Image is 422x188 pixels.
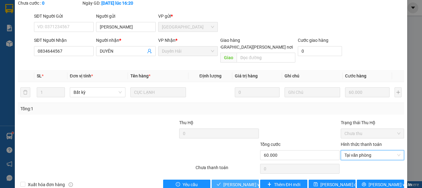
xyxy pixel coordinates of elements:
[70,73,93,78] span: Đơn vị tính
[96,13,156,20] div: Người gửi
[320,181,360,188] span: [PERSON_NAME] đổi
[130,87,186,97] input: VD: Bàn, Ghế
[285,87,340,97] input: Ghi Chú
[34,13,94,20] div: SĐT Người Gửi
[345,73,366,78] span: Cước hàng
[20,105,163,112] div: Tổng: 1
[209,44,295,50] span: [GEOGRAPHIC_DATA][PERSON_NAME] nơi
[260,142,281,147] span: Tổng cước
[158,13,218,20] div: VP gửi
[220,53,237,63] span: Giao
[74,88,122,97] span: Bất kỳ
[235,73,258,78] span: Giá trị hàng
[158,38,175,43] span: VP Nhận
[235,87,279,97] input: 0
[34,37,94,44] div: SĐT Người Nhận
[199,73,221,78] span: Định lượng
[282,70,343,82] th: Ghi chú
[395,87,402,97] button: plus
[162,22,214,32] span: Sài Gòn
[130,73,150,78] span: Tên hàng
[25,181,67,188] span: Xuất hóa đơn hàng
[20,87,30,97] button: delete
[183,181,198,188] span: Yêu cầu
[344,151,400,160] span: Tại văn phòng
[101,1,133,6] b: [DATE] lúc 16:20
[179,120,193,125] span: Thu Hộ
[298,46,342,56] input: Cước giao hàng
[237,53,295,63] input: Dọc đường
[195,164,260,175] div: Chưa thanh toán
[220,38,240,43] span: Giao hàng
[147,49,152,54] span: user-add
[42,1,44,6] b: 0
[162,46,214,56] span: Duyên Hải
[176,182,180,187] span: exclamation-circle
[341,142,382,147] label: Hình thức thanh toán
[362,182,366,187] span: printer
[344,129,400,138] span: Chưa thu
[345,87,390,97] input: 0
[96,37,156,44] div: Người nhận
[274,181,300,188] span: Thêm ĐH mới
[223,181,307,188] span: [PERSON_NAME] và [PERSON_NAME] hàng
[341,119,404,126] div: Trạng thái Thu Hộ
[267,182,272,187] span: plus
[298,38,328,43] label: Cước giao hàng
[69,182,73,187] span: info-circle
[37,73,42,78] span: SL
[369,181,412,188] span: [PERSON_NAME] và In
[217,182,221,187] span: check
[314,182,318,187] span: save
